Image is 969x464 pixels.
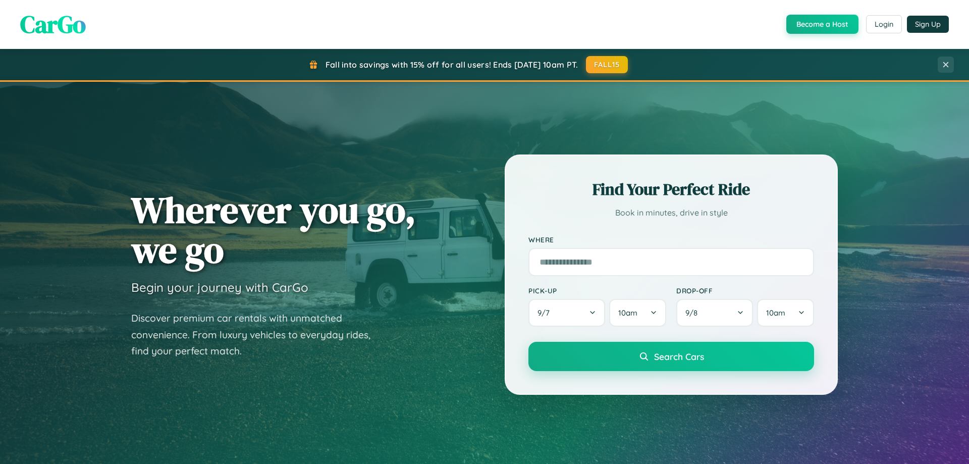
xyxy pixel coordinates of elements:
[618,308,637,318] span: 10am
[609,299,666,327] button: 10am
[676,299,753,327] button: 9/8
[20,8,86,41] span: CarGo
[786,15,858,34] button: Become a Host
[676,286,814,295] label: Drop-off
[528,299,605,327] button: 9/7
[131,310,384,359] p: Discover premium car rentals with unmatched convenience. From luxury vehicles to everyday rides, ...
[907,16,949,33] button: Sign Up
[757,299,814,327] button: 10am
[586,56,628,73] button: FALL15
[766,308,785,318] span: 10am
[685,308,703,318] span: 9 / 8
[528,235,814,244] label: Where
[537,308,555,318] span: 9 / 7
[654,351,704,362] span: Search Cars
[528,286,666,295] label: Pick-up
[528,178,814,200] h2: Find Your Perfect Ride
[528,205,814,220] p: Book in minutes, drive in style
[866,15,902,33] button: Login
[131,280,308,295] h3: Begin your journey with CarGo
[326,60,578,70] span: Fall into savings with 15% off for all users! Ends [DATE] 10am PT.
[528,342,814,371] button: Search Cars
[131,190,416,270] h1: Wherever you go, we go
